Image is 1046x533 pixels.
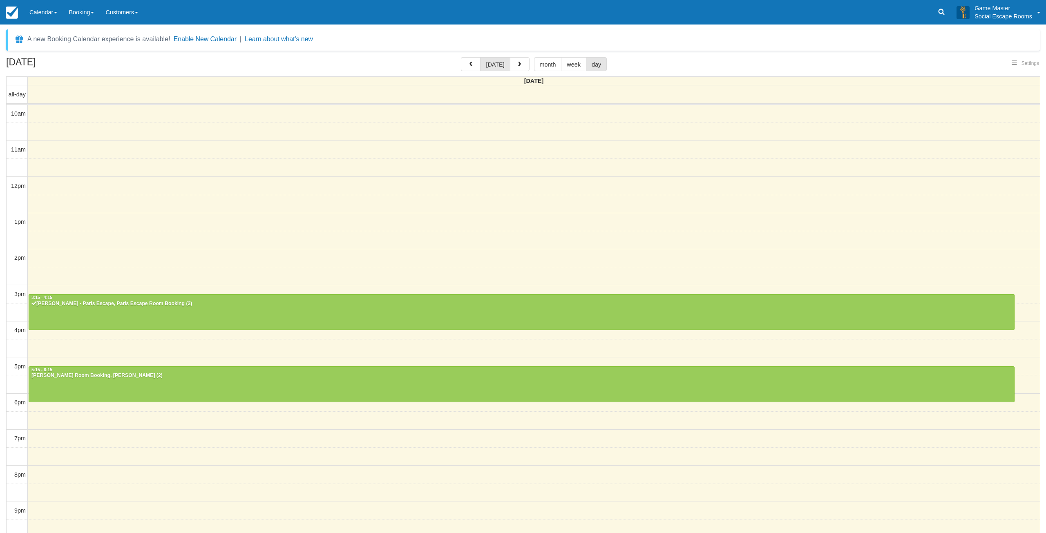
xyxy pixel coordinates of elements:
[11,146,26,153] span: 11am
[561,57,586,71] button: week
[14,399,26,406] span: 6pm
[31,301,1012,307] div: [PERSON_NAME] - Paris Escape, Paris Escape Room Booking (2)
[31,368,52,372] span: 5:15 - 6:15
[14,327,26,333] span: 4pm
[245,36,313,42] a: Learn about what's new
[524,78,544,84] span: [DATE]
[174,35,237,43] button: Enable New Calendar
[1021,60,1039,66] span: Settings
[534,57,562,71] button: month
[29,294,1015,330] a: 3:15 - 4:15[PERSON_NAME] - Paris Escape, Paris Escape Room Booking (2)
[6,57,110,72] h2: [DATE]
[14,471,26,478] span: 8pm
[11,110,26,117] span: 10am
[240,36,241,42] span: |
[586,57,607,71] button: day
[14,435,26,442] span: 7pm
[29,366,1015,402] a: 5:15 - 6:15[PERSON_NAME] Room Booking, [PERSON_NAME] (2)
[27,34,170,44] div: A new Booking Calendar experience is available!
[6,7,18,19] img: checkfront-main-nav-mini-logo.png
[31,372,1012,379] div: [PERSON_NAME] Room Booking, [PERSON_NAME] (2)
[974,12,1032,20] p: Social Escape Rooms
[1007,58,1044,69] button: Settings
[9,91,26,98] span: all-day
[974,4,1032,12] p: Game Master
[31,295,52,300] span: 3:15 - 4:15
[14,363,26,370] span: 5pm
[11,183,26,189] span: 12pm
[14,219,26,225] span: 1pm
[14,507,26,514] span: 9pm
[957,6,970,19] img: A3
[14,254,26,261] span: 2pm
[14,291,26,297] span: 3pm
[480,57,510,71] button: [DATE]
